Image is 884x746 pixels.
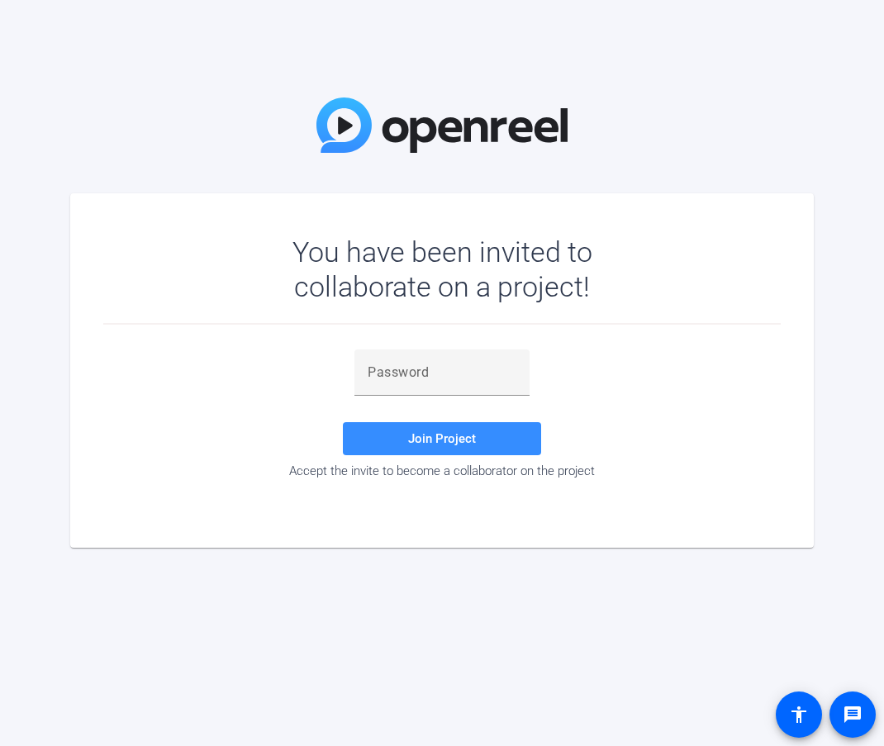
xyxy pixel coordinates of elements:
[789,705,809,725] mat-icon: accessibility
[245,235,640,304] div: You have been invited to collaborate on a project!
[408,431,476,446] span: Join Project
[103,463,781,478] div: Accept the invite to become a collaborator on the project
[368,363,516,383] input: Password
[843,705,863,725] mat-icon: message
[316,97,568,153] img: OpenReel Logo
[343,422,541,455] button: Join Project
